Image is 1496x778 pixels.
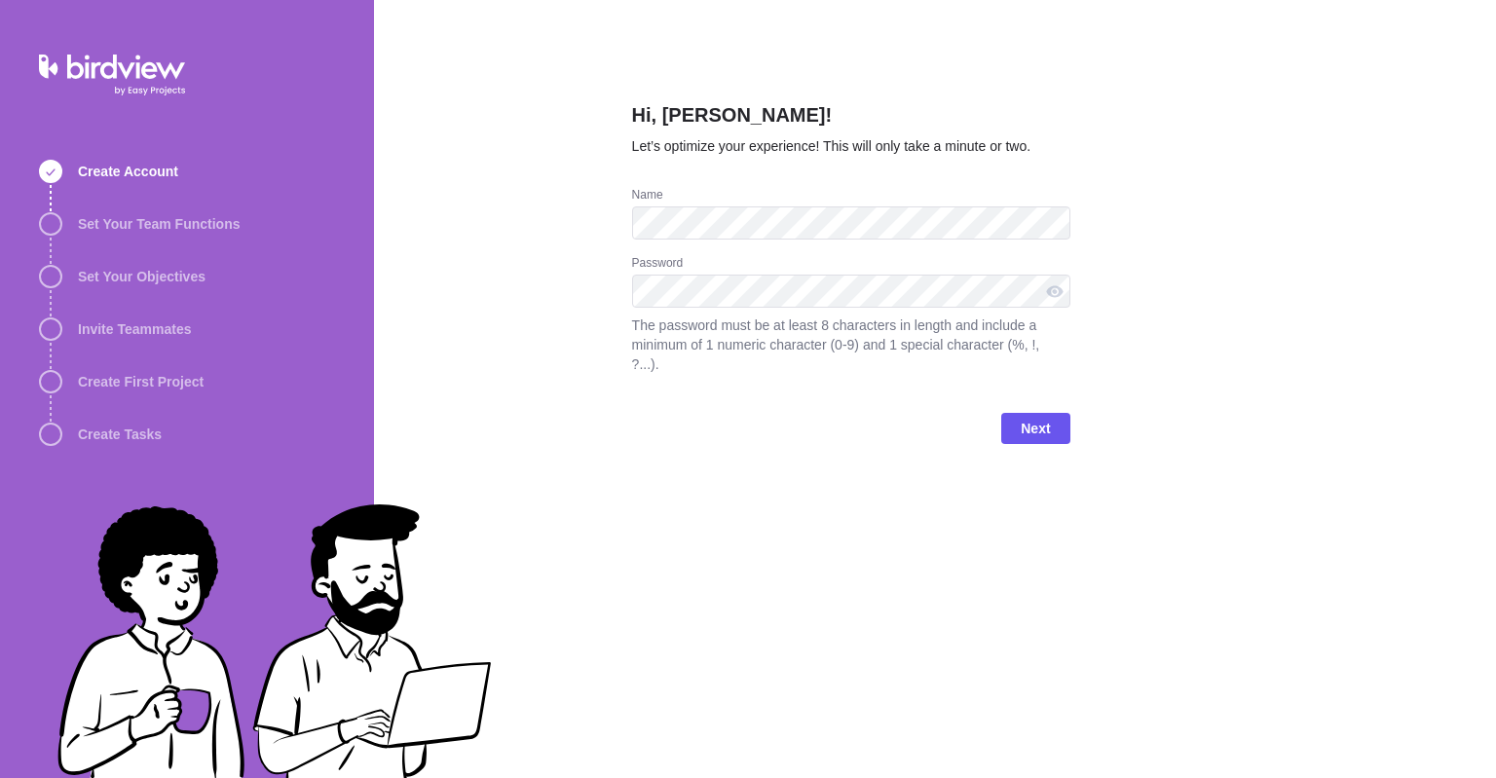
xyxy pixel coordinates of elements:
[78,372,204,391] span: Create First Project
[78,162,178,181] span: Create Account
[78,319,191,339] span: Invite Teammates
[78,425,162,444] span: Create Tasks
[78,267,206,286] span: Set Your Objectives
[1021,417,1050,440] span: Next
[78,214,240,234] span: Set Your Team Functions
[632,315,1070,374] span: The password must be at least 8 characters in length and include a minimum of 1 numeric character...
[1001,413,1069,444] span: Next
[632,187,1070,206] div: Name
[632,255,1070,275] div: Password
[632,138,1031,154] span: Let’s optimize your experience! This will only take a minute or two.
[632,101,1070,136] h2: Hi, [PERSON_NAME]!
